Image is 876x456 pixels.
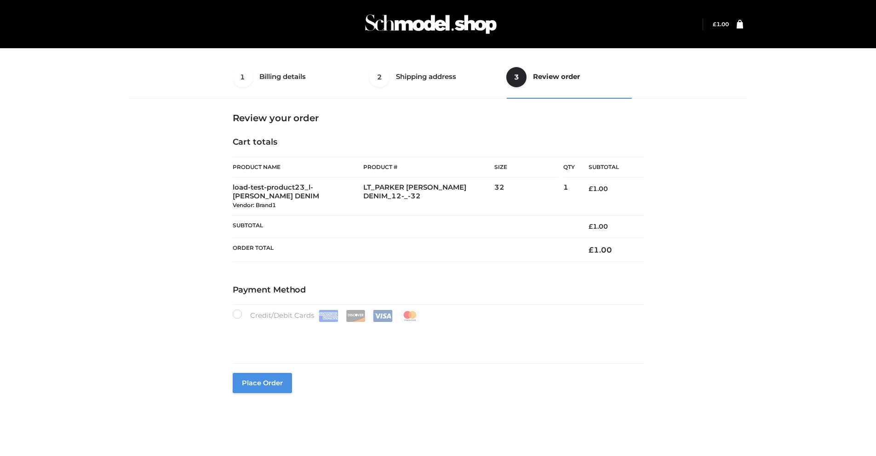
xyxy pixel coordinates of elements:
[589,245,594,254] span: £
[363,157,494,178] th: Product #
[713,21,729,28] a: £1.00
[589,222,608,231] bdi: 1.00
[575,157,644,178] th: Subtotal
[589,245,612,254] bdi: 1.00
[233,215,575,237] th: Subtotal
[233,178,364,215] td: load-test-product23_l-[PERSON_NAME] DENIM
[589,185,593,193] span: £
[233,373,292,393] button: Place order
[563,157,575,178] th: Qty
[589,185,608,193] bdi: 1.00
[563,178,575,215] td: 1
[373,310,393,322] img: Visa
[589,222,593,231] span: £
[233,285,644,295] h4: Payment Method
[362,6,500,42] img: Schmodel Admin 964
[400,310,420,322] img: Mastercard
[233,137,644,147] h4: Cart totals
[363,178,494,215] td: LT_PARKER [PERSON_NAME] DENIM_12-_-32
[233,202,276,208] small: Vendor: Brand1
[233,310,421,322] label: Credit/Debit Cards
[713,21,729,28] bdi: 1.00
[319,310,338,322] img: Amex
[494,157,559,178] th: Size
[346,310,366,322] img: Discover
[494,178,563,215] td: 32
[713,21,716,28] span: £
[233,237,575,262] th: Order Total
[233,157,364,178] th: Product Name
[233,113,644,124] h3: Review your order
[231,320,642,354] iframe: Secure payment input frame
